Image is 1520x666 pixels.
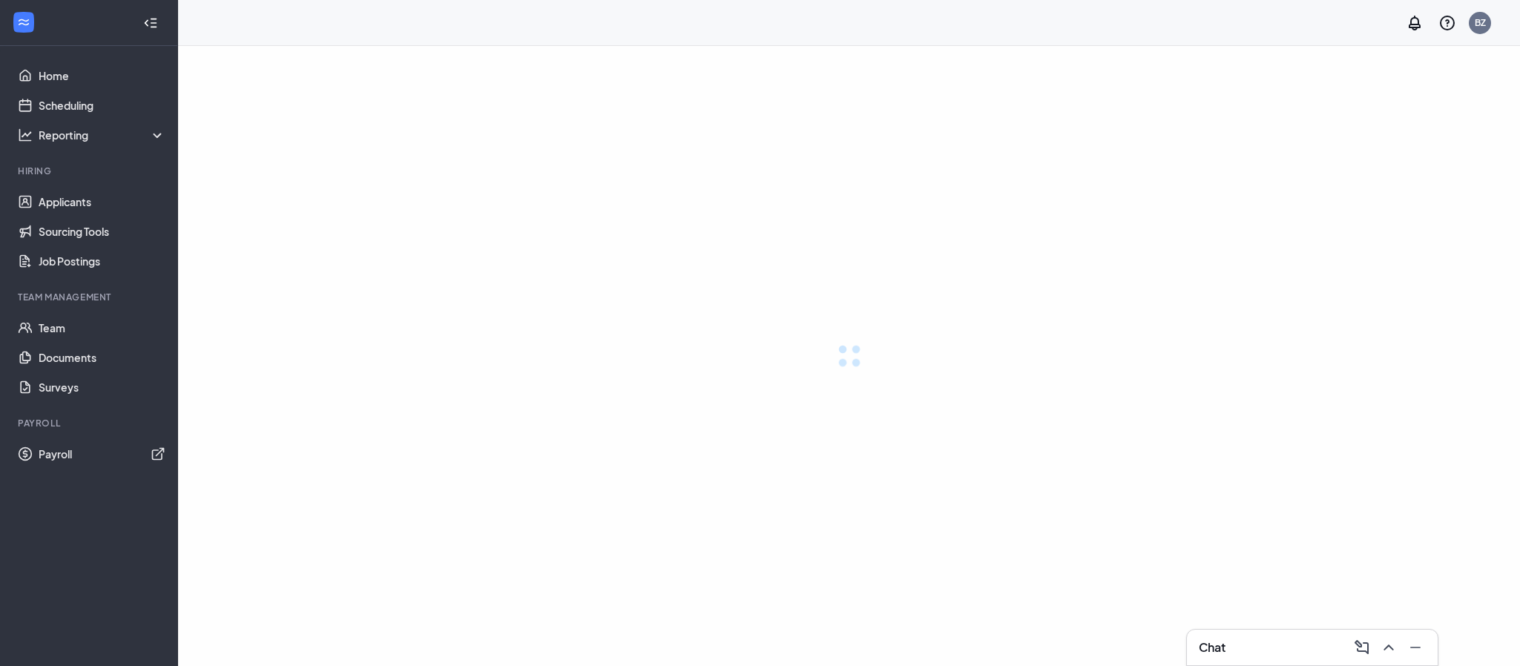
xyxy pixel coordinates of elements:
[39,439,165,469] a: PayrollExternalLink
[143,16,158,30] svg: Collapse
[16,15,31,30] svg: WorkstreamLogo
[1438,14,1456,32] svg: QuestionInfo
[1475,16,1486,29] div: BZ
[39,343,165,372] a: Documents
[39,187,165,217] a: Applicants
[39,61,165,90] a: Home
[18,165,162,177] div: Hiring
[39,128,166,142] div: Reporting
[1402,636,1426,659] button: Minimize
[39,246,165,276] a: Job Postings
[18,417,162,429] div: Payroll
[1406,14,1424,32] svg: Notifications
[39,313,165,343] a: Team
[39,372,165,402] a: Surveys
[18,291,162,303] div: Team Management
[39,90,165,120] a: Scheduling
[1199,639,1225,656] h3: Chat
[1375,636,1399,659] button: ChevronUp
[1380,639,1398,656] svg: ChevronUp
[1407,639,1424,656] svg: Minimize
[39,217,165,246] a: Sourcing Tools
[1353,639,1371,656] svg: ComposeMessage
[1349,636,1372,659] button: ComposeMessage
[18,128,33,142] svg: Analysis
